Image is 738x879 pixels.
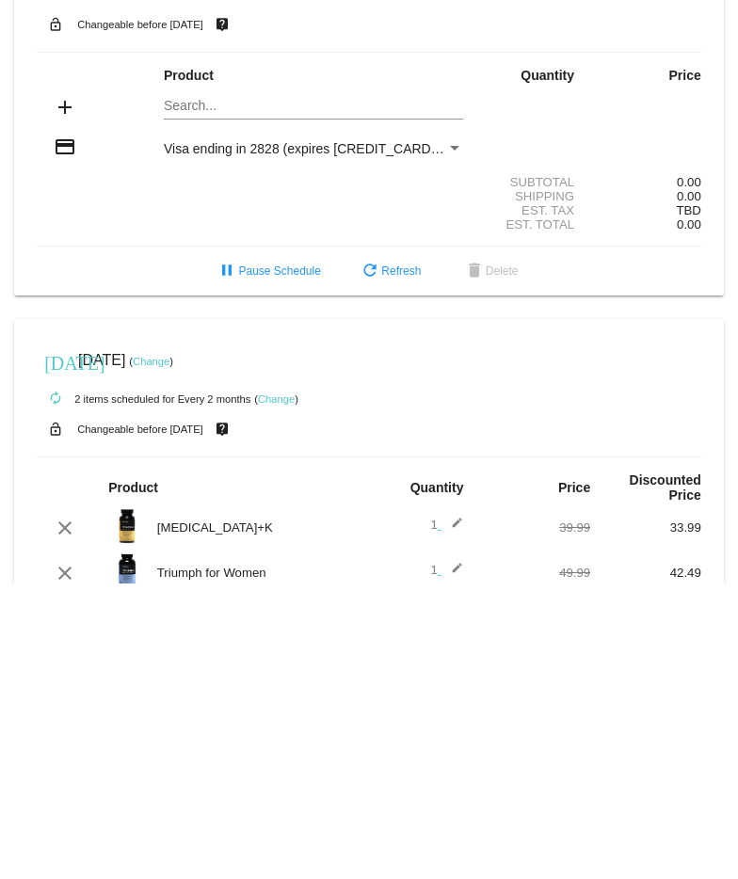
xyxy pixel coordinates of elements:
[77,19,203,30] small: Changeable before [DATE]
[463,261,486,283] mat-icon: delete
[430,563,463,577] span: 1
[37,393,250,405] small: 2 items scheduled for Every 2 months
[44,388,67,410] mat-icon: autorenew
[216,264,320,278] span: Pause Schedule
[44,350,67,373] mat-icon: [DATE]
[44,12,67,37] mat-icon: lock_open
[54,96,76,119] mat-icon: add
[630,472,701,503] strong: Discounted Price
[54,517,76,539] mat-icon: clear
[44,417,67,441] mat-icon: lock_open
[164,99,464,114] input: Search...
[480,217,591,232] div: Est. Total
[54,136,76,158] mat-icon: credit_card
[590,566,701,580] div: 42.49
[677,189,701,203] span: 0.00
[148,566,369,580] div: Triumph for Women
[108,480,158,495] strong: Product
[133,356,169,367] a: Change
[590,175,701,189] div: 0.00
[216,261,238,283] mat-icon: pause
[463,264,519,278] span: Delete
[480,175,591,189] div: Subtotal
[480,189,591,203] div: Shipping
[129,356,173,367] small: ( )
[521,68,574,83] strong: Quantity
[211,12,233,37] mat-icon: live_help
[54,562,76,584] mat-icon: clear
[669,68,701,83] strong: Price
[164,141,479,156] span: Visa ending in 2828 (expires [CREDIT_CARD_DATA])
[359,261,381,283] mat-icon: refresh
[359,264,421,278] span: Refresh
[677,217,701,232] span: 0.00
[77,424,203,435] small: Changeable before [DATE]
[441,562,463,584] mat-icon: edit
[164,141,464,156] mat-select: Payment Method
[676,203,700,217] span: TBD
[480,203,591,217] div: Est. Tax
[108,552,146,590] img: updated-4.8-triumph-female.png
[480,566,591,580] div: 49.99
[164,68,214,83] strong: Product
[108,507,146,545] img: Image-1-Carousel-Vitamin-DK-Photoshoped-1000x1000-1.png
[590,520,701,535] div: 33.99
